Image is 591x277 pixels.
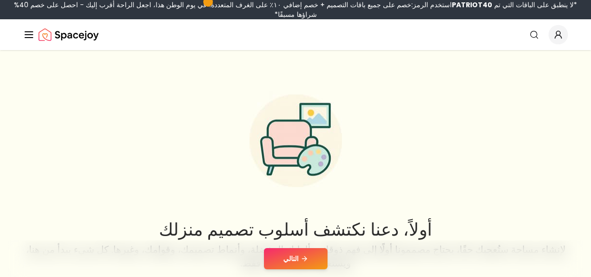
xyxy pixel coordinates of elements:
[39,25,99,44] img: شعار سبيس جوي
[159,218,432,240] font: أولاً، دعنا نكتشف أسلوب تصميم منزلك
[234,79,357,202] img: ابدأ في رسم اختبار الأسلوب
[23,19,568,50] nav: عالمي
[264,248,328,269] button: التالي
[283,254,299,264] font: التالي
[39,25,99,44] a: سبيس جوي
